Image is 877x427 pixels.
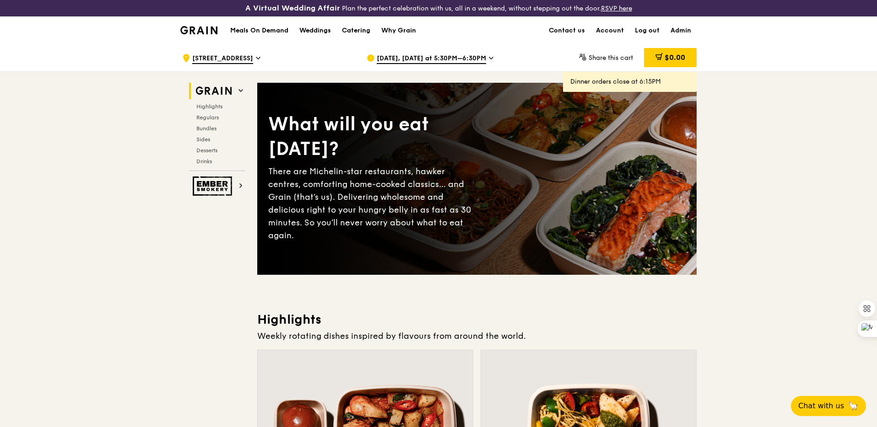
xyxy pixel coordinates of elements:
[665,17,697,44] a: Admin
[192,54,253,64] span: [STREET_ADDRESS]
[193,83,235,99] img: Grain web logo
[268,165,477,242] div: There are Michelin-star restaurants, hawker centres, comforting home-cooked classics… and Grain (...
[381,17,416,44] div: Why Grain
[376,17,422,44] a: Why Grain
[629,17,665,44] a: Log out
[665,53,685,62] span: $0.00
[196,147,217,154] span: Desserts
[196,114,219,121] span: Regulars
[257,311,697,328] h3: Highlights
[543,17,590,44] a: Contact us
[180,16,217,43] a: GrainGrain
[342,17,370,44] div: Catering
[257,330,697,342] div: Weekly rotating dishes inspired by flavours from around the world.
[377,54,486,64] span: [DATE], [DATE] at 5:30PM–6:30PM
[180,26,217,34] img: Grain
[175,4,702,13] div: Plan the perfect celebration with us, all in a weekend, without stepping out the door.
[590,17,629,44] a: Account
[196,136,210,143] span: Sides
[196,158,212,165] span: Drinks
[336,17,376,44] a: Catering
[230,26,288,35] h1: Meals On Demand
[196,125,217,132] span: Bundles
[791,396,866,416] button: Chat with us🦙
[848,400,859,411] span: 🦙
[245,4,340,13] h3: A Virtual Wedding Affair
[196,103,222,110] span: Highlights
[299,17,331,44] div: Weddings
[294,17,336,44] a: Weddings
[601,5,632,12] a: RSVP here
[798,400,844,411] span: Chat with us
[589,54,633,62] span: Share this cart
[193,176,235,196] img: Ember Smokery web logo
[268,112,477,161] div: What will you eat [DATE]?
[570,77,689,86] div: Dinner orders close at 6:15PM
